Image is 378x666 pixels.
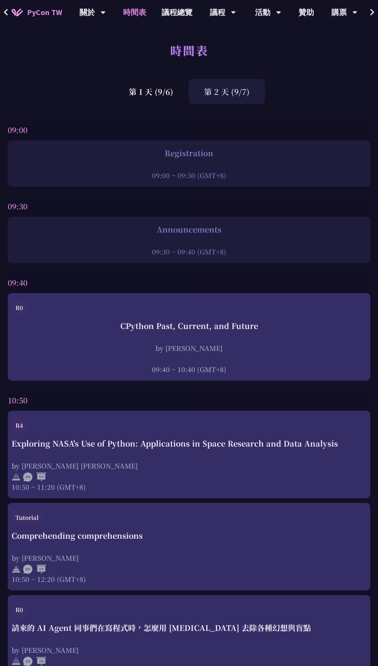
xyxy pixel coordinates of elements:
[8,196,370,217] div: 09:30
[12,574,366,584] div: 10:50 ~ 12:20 (GMT+8)
[12,300,366,374] a: R0 CPython Past, Current, and Future by [PERSON_NAME] 09:40 ~ 10:40 (GMT+8)
[12,645,366,655] div: by [PERSON_NAME]
[12,657,21,666] img: svg+xml;base64,PHN2ZyB4bWxucz0iaHR0cDovL3d3dy53My5vcmcvMjAwMC9zdmciIHdpZHRoPSIyNCIgaGVpZ2h0PSIyNC...
[8,390,370,411] div: 10:50
[12,438,366,449] div: Exploring NASA's Use of Python: Applications in Space Research and Data Analysis
[12,510,42,525] div: Tutorial
[12,553,366,563] div: by [PERSON_NAME]
[189,79,265,104] div: 第 2 天 (9/7)
[12,224,366,235] div: Announcements
[12,602,27,617] div: R0
[23,565,46,574] img: ENEN.5a408d1.svg
[12,565,21,574] img: svg+xml;base64,PHN2ZyB4bWxucz0iaHR0cDovL3d3dy53My5vcmcvMjAwMC9zdmciIHdpZHRoPSIyNCIgaGVpZ2h0PSIyNC...
[12,343,366,353] div: by [PERSON_NAME]
[12,622,366,634] div: 請來的 AI Agent 同事們在寫程式時，怎麼用 [MEDICAL_DATA] 去除各種幻想與盲點
[12,320,366,332] div: CPython Past, Current, and Future
[12,472,21,482] img: svg+xml;base64,PHN2ZyB4bWxucz0iaHR0cDovL3d3dy53My5vcmcvMjAwMC9zdmciIHdpZHRoPSIyNCIgaGVpZ2h0PSIyNC...
[12,247,366,256] div: 09:30 ~ 09:40 (GMT+8)
[4,3,70,22] a: PyCon TW
[12,418,27,433] div: R4
[12,170,366,180] div: 09:00 ~ 09:30 (GMT+8)
[12,364,366,374] div: 09:40 ~ 10:40 (GMT+8)
[23,472,46,482] img: ENEN.5a408d1.svg
[8,272,370,293] div: 09:40
[12,510,366,584] a: Tutorial Comprehending comprehensions by [PERSON_NAME] 10:50 ~ 12:20 (GMT+8)
[12,530,366,541] div: Comprehending comprehensions
[113,79,189,104] div: 第 1 天 (9/6)
[12,8,23,16] img: Home icon of PyCon TW 2025
[23,657,46,666] img: ZHZH.38617ef.svg
[170,39,208,62] h1: 時間表
[12,418,366,492] a: R4 Exploring NASA's Use of Python: Applications in Space Research and Data Analysis by [PERSON_NA...
[27,7,62,18] span: PyCon TW
[12,300,27,315] div: R0
[12,147,366,159] div: Registration
[8,120,370,140] div: 09:00
[12,482,366,492] div: 10:50 ~ 11:20 (GMT+8)
[12,461,366,470] div: by [PERSON_NAME] [PERSON_NAME]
